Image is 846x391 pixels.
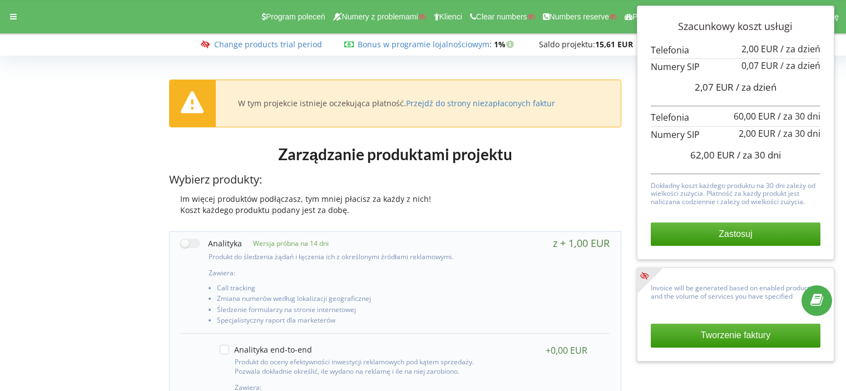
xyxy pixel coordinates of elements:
[778,110,820,122] span: / za 30 dni
[358,39,489,50] a: Bonus w programie lojalnościowym
[651,222,820,246] button: Zastosuj
[217,306,481,316] li: Śledzenie formularzy na stronie internetowej
[778,127,820,140] span: / za 30 dni
[266,12,325,21] span: Program poleceń
[220,345,312,354] label: Analityka end-to-end
[550,12,609,21] span: Numbers reserve
[406,98,555,108] a: Przejdź do strony niezapłaconych faktur
[235,357,477,376] p: Produkt do oceny efektywności inwestycji reklamowych pod kątem sprzedaży. Pozwala dokładnie okreś...
[539,39,595,50] span: Saldo projektu:
[169,205,622,216] div: Koszt każdego produktu podany jest za dobę.
[439,12,462,21] span: Klienci
[342,12,418,21] span: Numery z problemami
[651,111,820,124] p: Telefonia
[169,144,622,164] h1: Zarządzanie produktami projektu
[632,12,699,21] span: Panel Informacyjny
[553,237,610,249] div: z + 1,00 EUR
[476,12,527,21] span: Clear numbers
[169,172,622,188] p: Wybierz produkty:
[736,81,776,93] span: / za dzień
[690,149,735,161] span: 62,00 EUR
[214,39,322,50] a: Change products trial period
[546,345,587,356] div: +0,00 EUR
[651,128,820,141] p: Numery SIP
[217,316,481,327] li: Specjalistyczny raport dla marketerów
[651,44,820,57] p: Telefonia
[209,268,481,278] p: Zawiera:
[695,81,734,93] span: 2,07 EUR
[741,60,778,72] span: 0,07 EUR
[595,39,633,50] strong: 15,61 EUR
[358,39,492,50] span: :
[651,281,820,300] p: Invoice will be generated based on enabled products and the volume of services you have specified
[651,19,820,34] p: Szacunkowy koszt usługi
[217,284,481,295] li: Call tracking
[494,39,517,50] strong: 1%
[169,194,622,205] div: Im więcej produktów podłączasz, tym mniej płacisz za każdy z nich!
[734,110,775,122] span: 60,00 EUR
[238,98,555,108] div: W tym projekcie istnieje oczekująca płatność.
[209,252,481,261] p: Produkt do śledzenia żądań i łączenia ich z określonymi źródłami reklamowymi.
[780,60,820,72] span: / za dzień
[217,295,481,305] li: Zmiana numerów według lokalizacji geograficznej
[651,61,820,73] p: Numery SIP
[737,149,781,161] span: / za 30 dni
[741,43,778,55] span: 2,00 EUR
[651,324,820,347] button: Tworzenie faktury
[651,179,820,206] p: Dokładny koszt każdego produktu na 30 dni zależy od wielkości zużycia. Płatność za każdy produkt ...
[739,127,775,140] span: 2,00 EUR
[181,237,242,249] label: Analityka
[780,43,820,55] span: / za dzień
[242,239,329,248] p: Wersja próbna na 14 dni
